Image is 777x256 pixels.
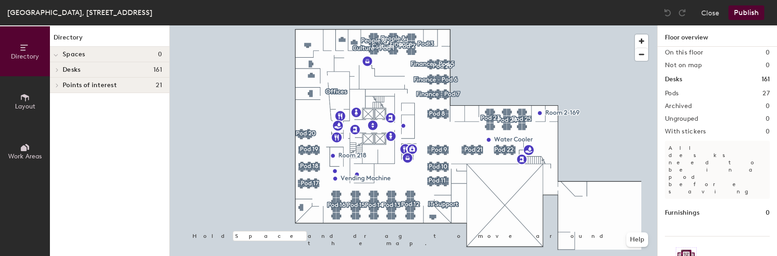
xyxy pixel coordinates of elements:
[762,90,770,97] h2: 27
[766,103,770,110] h2: 0
[665,74,682,84] h1: Desks
[665,141,770,199] p: All desks need to be in a pod before saving
[766,49,770,56] h2: 0
[156,82,162,89] span: 21
[665,49,703,56] h2: On this floor
[63,82,117,89] span: Points of interest
[701,5,719,20] button: Close
[8,153,42,160] span: Work Areas
[766,128,770,135] h2: 0
[7,7,152,18] div: [GEOGRAPHIC_DATA], [STREET_ADDRESS]
[665,103,692,110] h2: Archived
[153,66,162,74] span: 161
[11,53,39,60] span: Directory
[766,208,770,218] h1: 0
[665,128,706,135] h2: With stickers
[665,62,702,69] h2: Not on map
[762,74,770,84] h1: 161
[665,90,679,97] h2: Pods
[665,115,698,123] h2: Ungrouped
[766,115,770,123] h2: 0
[658,25,777,47] h1: Floor overview
[665,208,699,218] h1: Furnishings
[728,5,764,20] button: Publish
[678,8,687,17] img: Redo
[63,66,80,74] span: Desks
[766,62,770,69] h2: 0
[63,51,85,58] span: Spaces
[663,8,672,17] img: Undo
[50,33,169,47] h1: Directory
[158,51,162,58] span: 0
[15,103,35,110] span: Layout
[626,232,648,247] button: Help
